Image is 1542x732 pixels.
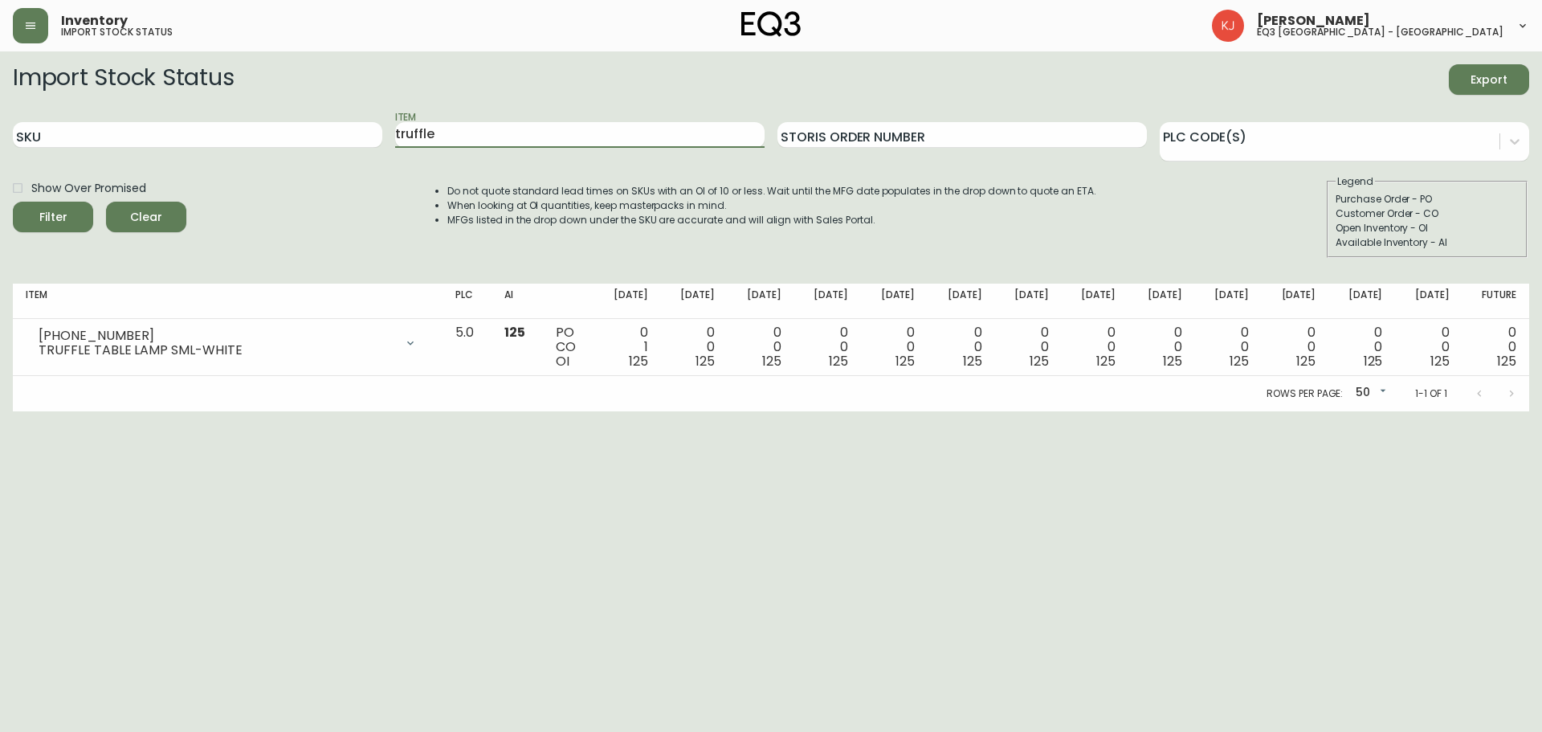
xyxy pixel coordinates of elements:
div: 0 0 [1141,325,1182,369]
span: Show Over Promised [31,180,146,197]
span: Inventory [61,14,128,27]
th: [DATE] [995,284,1062,319]
div: [PHONE_NUMBER]TRUFFLE TABLE LAMP SML-WHITE [26,325,430,361]
th: Item [13,284,443,319]
th: [DATE] [661,284,728,319]
th: [DATE] [1328,284,1395,319]
button: Clear [106,202,186,232]
button: Filter [13,202,93,232]
span: 125 [1096,352,1116,370]
div: 0 0 [1075,325,1116,369]
td: 5.0 [443,319,492,376]
span: 125 [504,323,525,341]
div: Available Inventory - AI [1336,235,1519,250]
div: Open Inventory - OI [1336,221,1519,235]
div: 0 0 [940,325,981,369]
th: [DATE] [794,284,861,319]
span: 125 [1497,352,1516,370]
th: [DATE] [928,284,994,319]
div: 0 1 [607,325,648,369]
span: 125 [1296,352,1316,370]
div: 0 0 [1408,325,1449,369]
h2: Import Stock Status [13,64,234,95]
span: 125 [895,352,915,370]
span: Export [1462,70,1516,90]
th: [DATE] [1262,284,1328,319]
div: 0 0 [874,325,915,369]
img: logo [741,11,801,37]
th: [DATE] [728,284,794,319]
span: 125 [629,352,648,370]
li: Do not quote standard lead times on SKUs with an OI of 10 or less. Wait until the MFG date popula... [447,184,1096,198]
div: 0 0 [1475,325,1516,369]
div: 0 0 [1341,325,1382,369]
th: [DATE] [1395,284,1462,319]
p: Rows per page: [1267,386,1343,401]
span: 125 [1163,352,1182,370]
th: [DATE] [861,284,928,319]
div: 0 0 [807,325,848,369]
th: AI [492,284,543,319]
h5: eq3 [GEOGRAPHIC_DATA] - [GEOGRAPHIC_DATA] [1257,27,1503,37]
span: 125 [963,352,982,370]
div: 0 0 [740,325,781,369]
span: 125 [829,352,848,370]
div: PO CO [556,325,581,369]
legend: Legend [1336,174,1375,189]
div: Purchase Order - PO [1336,192,1519,207]
button: Export [1449,64,1529,95]
span: 125 [1230,352,1249,370]
th: PLC [443,284,492,319]
div: Customer Order - CO [1336,207,1519,221]
th: Future [1462,284,1529,319]
span: 125 [1364,352,1383,370]
span: 125 [696,352,715,370]
div: 0 0 [1275,325,1316,369]
th: [DATE] [1128,284,1195,319]
span: 125 [1430,352,1450,370]
li: MFGs listed in the drop down under the SKU are accurate and will align with Sales Portal. [447,213,1096,227]
span: Clear [119,207,173,227]
span: 125 [1030,352,1049,370]
h5: import stock status [61,27,173,37]
span: OI [556,352,569,370]
div: 0 0 [674,325,715,369]
span: 125 [762,352,781,370]
div: 0 0 [1008,325,1049,369]
li: When looking at OI quantities, keep masterpacks in mind. [447,198,1096,213]
div: TRUFFLE TABLE LAMP SML-WHITE [39,343,394,358]
div: 50 [1349,380,1389,407]
span: [PERSON_NAME] [1257,14,1370,27]
img: 24a625d34e264d2520941288c4a55f8e [1212,10,1244,42]
p: 1-1 of 1 [1415,386,1447,401]
div: [PHONE_NUMBER] [39,329,394,343]
th: [DATE] [594,284,661,319]
th: [DATE] [1062,284,1128,319]
div: 0 0 [1208,325,1249,369]
th: [DATE] [1195,284,1262,319]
